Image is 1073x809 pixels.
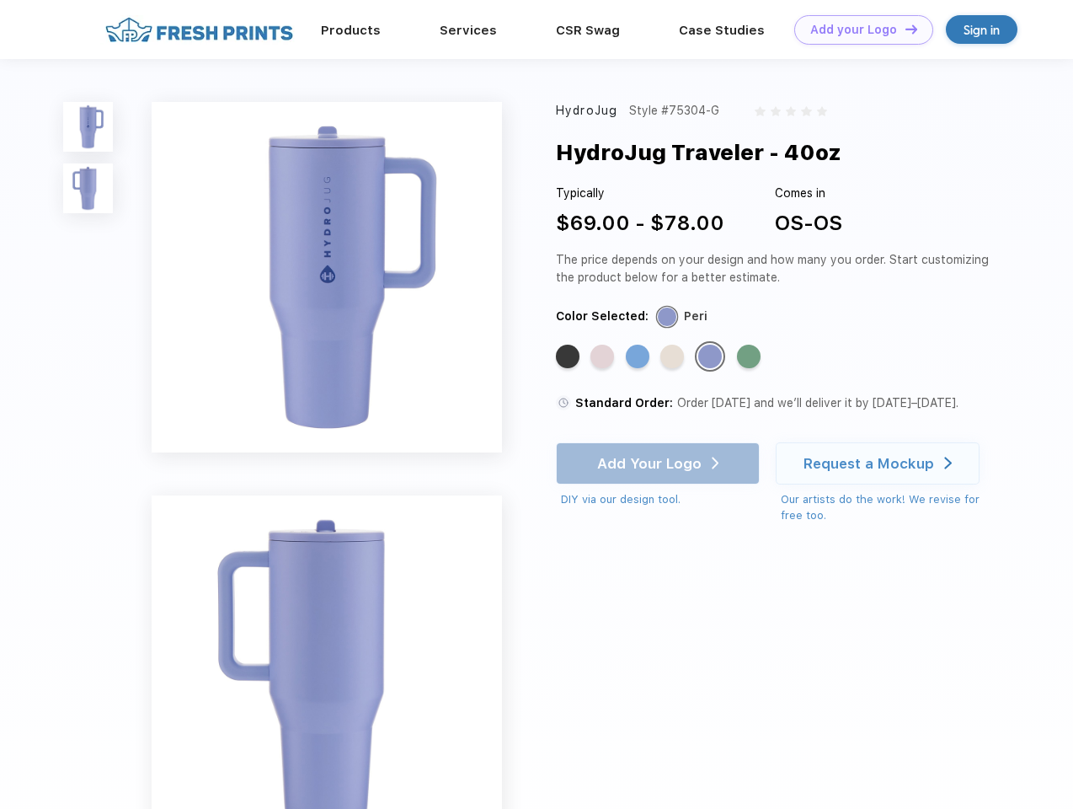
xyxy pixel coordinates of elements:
img: func=resize&h=100 [63,163,113,213]
div: Comes in [775,185,842,202]
img: DT [905,24,917,34]
img: standard order [556,395,571,410]
img: fo%20logo%202.webp [100,15,298,45]
div: Our artists do the work! We revise for free too. [781,491,996,524]
div: Request a Mockup [803,455,934,472]
img: white arrow [944,457,952,469]
img: gray_star.svg [786,106,796,116]
div: Add your Logo [810,23,897,37]
div: Color Selected: [556,308,649,325]
img: gray_star.svg [801,106,811,116]
img: gray_star.svg [771,106,781,116]
div: OS-OS [775,208,842,238]
div: Riptide [626,345,649,368]
div: Peri [684,308,707,325]
div: Black [556,345,579,368]
div: HydroJug [556,102,617,120]
div: DIY via our design tool. [561,491,760,508]
img: func=resize&h=100 [63,102,113,152]
div: Style #75304-G [629,102,719,120]
div: Sign in [964,20,1000,40]
div: $69.00 - $78.00 [556,208,724,238]
img: gray_star.svg [755,106,765,116]
div: Pink Sand [590,345,614,368]
div: Sage [737,345,761,368]
img: func=resize&h=640 [152,102,502,453]
div: HydroJug Traveler - 40oz [556,137,841,169]
div: The price depends on your design and how many you order. Start customizing the product below for ... [556,251,996,287]
img: gray_star.svg [817,106,827,116]
div: Peri [698,345,722,368]
div: Typically [556,185,724,202]
a: Products [321,23,381,38]
span: Order [DATE] and we’ll deliver it by [DATE]–[DATE]. [677,396,958,410]
div: Cream [660,345,684,368]
span: Standard Order: [575,396,673,410]
a: Sign in [946,15,1017,44]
